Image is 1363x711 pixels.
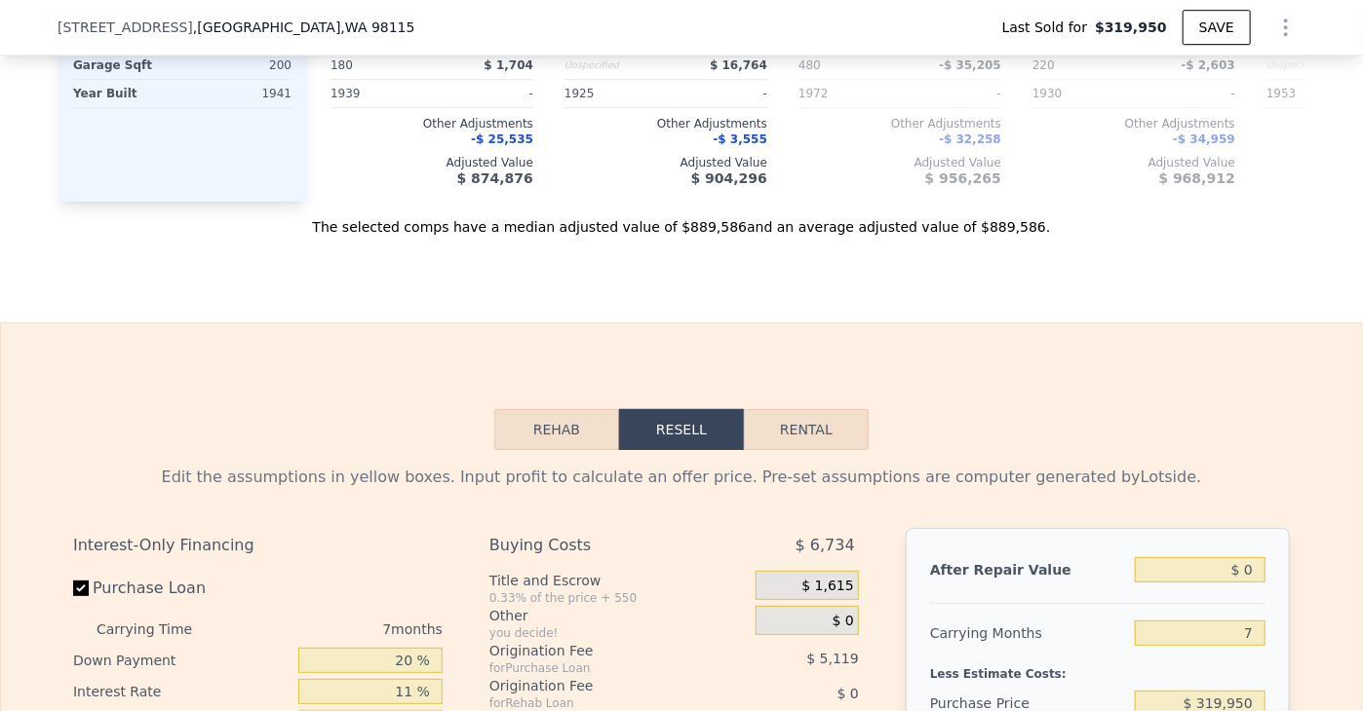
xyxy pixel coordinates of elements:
[331,116,533,131] div: Other Adjustments
[1173,132,1235,146] span: -$ 34,959
[97,614,223,645] div: Carrying Time
[73,52,178,79] div: Garage Sqft
[930,651,1266,686] div: Less Estimate Costs:
[798,116,1001,131] div: Other Adjustments
[1182,58,1235,72] span: -$ 2,603
[73,80,178,107] div: Year Built
[489,676,707,695] div: Origination Fee
[1159,170,1235,186] span: $ 968,912
[457,170,533,186] span: $ 874,876
[186,52,292,79] div: 200
[1095,18,1167,37] span: $319,950
[930,616,1127,651] div: Carrying Months
[806,651,858,666] span: $ 5,119
[904,80,1001,107] div: -
[58,202,1305,237] div: The selected comps have a median adjusted value of $889,586 and an average adjusted value of $889...
[58,18,193,37] span: [STREET_ADDRESS]
[73,528,443,563] div: Interest-Only Financing
[489,625,748,641] div: you decide!
[801,578,853,595] span: $ 1,615
[837,686,859,701] span: $ 0
[939,58,1001,72] span: -$ 35,205
[939,132,1001,146] span: -$ 32,258
[331,155,533,170] div: Adjusted Value
[1032,80,1130,107] div: 1930
[489,695,707,711] div: for Rehab Loan
[489,528,707,563] div: Buying Costs
[714,132,767,146] span: -$ 3,555
[193,18,415,37] span: , [GEOGRAPHIC_DATA]
[186,80,292,107] div: 1941
[798,80,896,107] div: 1972
[925,170,1001,186] span: $ 956,265
[489,660,707,676] div: for Purchase Loan
[331,58,353,72] span: 180
[1032,58,1055,72] span: 220
[1138,80,1235,107] div: -
[565,80,662,107] div: 1925
[489,571,748,590] div: Title and Escrow
[1002,18,1096,37] span: Last Sold for
[1183,10,1251,45] button: SAVE
[489,641,707,660] div: Origination Fee
[565,155,767,170] div: Adjusted Value
[798,58,821,72] span: 480
[340,19,414,35] span: , WA 98115
[798,155,1001,170] div: Adjusted Value
[331,80,428,107] div: 1939
[73,676,291,707] div: Interest Rate
[494,409,619,450] button: Rehab
[619,409,744,450] button: Resell
[485,58,533,72] span: $ 1,704
[565,52,662,79] div: Unspecified
[73,571,291,606] label: Purchase Loan
[565,116,767,131] div: Other Adjustments
[73,580,89,596] input: Purchase Loan
[1032,155,1235,170] div: Adjusted Value
[471,132,533,146] span: -$ 25,535
[796,528,855,563] span: $ 6,734
[930,552,1127,587] div: After Repair Value
[489,606,748,625] div: Other
[833,613,854,630] span: $ 0
[1266,8,1305,47] button: Show Options
[670,80,767,107] div: -
[231,614,443,645] div: 7 months
[73,466,1290,489] div: Edit the assumptions in yellow boxes. Input profit to calculate an offer price. Pre-set assumptio...
[489,590,748,606] div: 0.33% of the price + 550
[1032,116,1235,131] div: Other Adjustments
[710,58,767,72] span: $ 16,764
[691,170,767,186] span: $ 904,296
[73,645,291,676] div: Down Payment
[436,80,533,107] div: -
[744,409,869,450] button: Rental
